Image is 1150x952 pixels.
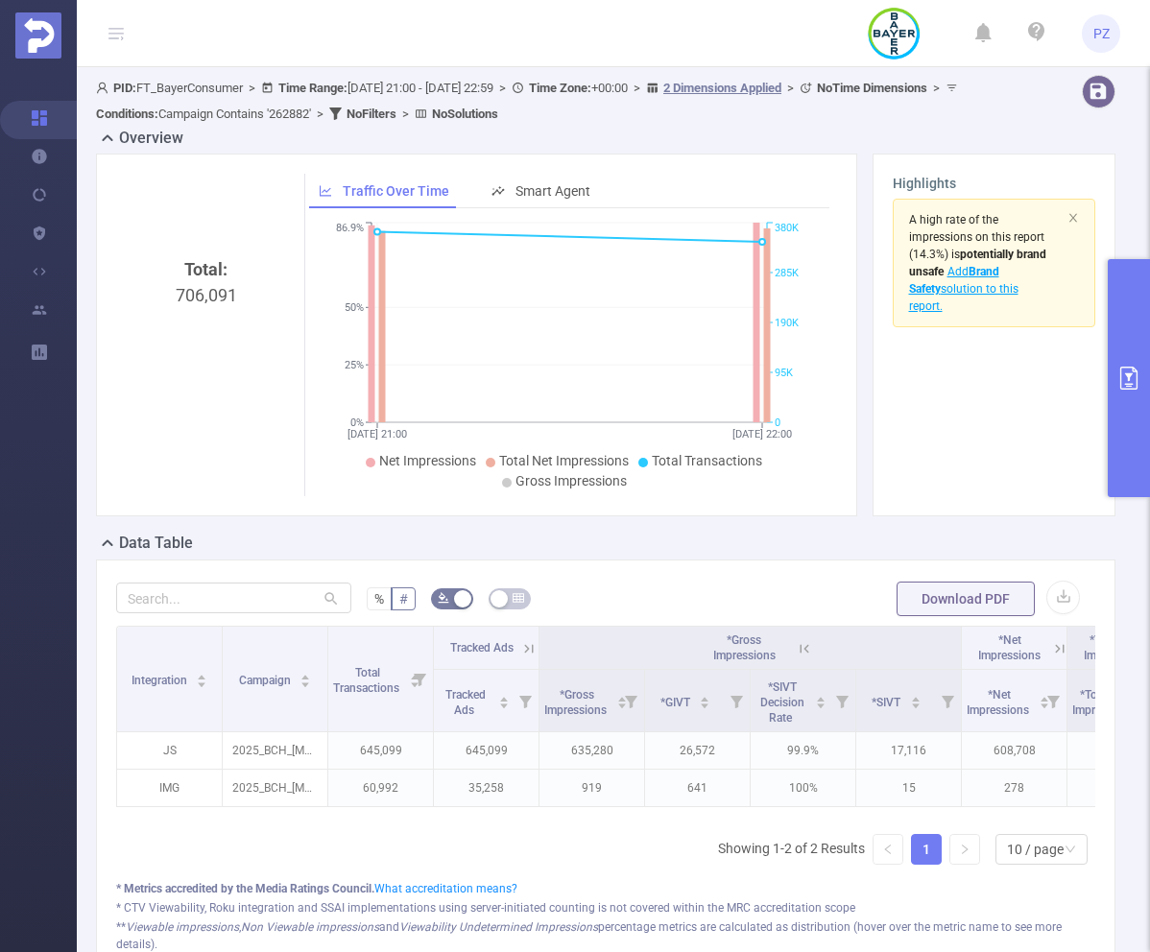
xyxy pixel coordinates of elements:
[775,223,799,235] tspan: 380K
[1067,207,1079,228] button: icon: close
[897,582,1035,616] button: Download PDF
[350,416,364,429] tspan: 0%
[374,591,384,607] span: %
[775,267,799,279] tspan: 285K
[197,672,207,678] i: icon: caret-up
[96,107,311,121] span: Campaign Contains '262882'
[116,899,1095,916] div: * CTV Viewability, Roku integration and SSAI implementations using server-initiated counting is n...
[328,770,433,806] p: 60,992
[909,248,1046,278] b: potentially brand unsafe
[909,213,1044,244] span: A high rate of the impressions on this report
[781,81,800,95] span: >
[124,256,289,579] div: 706,091
[434,770,539,806] p: 35,258
[723,670,750,731] i: Filter menu
[116,583,351,613] input: Search...
[116,882,374,895] b: * Metrics accredited by the Media Ratings Council.
[911,834,942,865] li: 1
[119,127,183,150] h2: Overview
[347,428,407,440] tspan: [DATE] 21:00
[117,770,222,806] p: IMG
[319,184,332,198] i: icon: line-chart
[196,672,207,683] div: Sort
[493,81,512,95] span: >
[96,107,158,121] b: Conditions :
[959,844,970,855] i: icon: right
[910,694,921,700] i: icon: caret-up
[399,591,408,607] span: #
[345,301,364,314] tspan: 50%
[699,694,710,705] div: Sort
[663,81,781,95] u: 2 Dimensions Applied
[1065,844,1076,857] i: icon: down
[278,81,347,95] b: Time Range:
[817,81,927,95] b: No Time Dimensions
[450,641,514,654] span: Tracked Ads
[498,694,510,705] div: Sort
[978,633,1041,662] span: *Net Impressions
[299,672,311,683] div: Sort
[856,732,961,769] p: 17,116
[912,835,941,864] a: 1
[544,688,610,717] span: *Gross Impressions
[1039,694,1050,705] div: Sort
[751,732,855,769] p: 99.9%
[1084,633,1146,662] span: *Total Net Impressions
[775,317,799,329] tspan: 190K
[645,732,750,769] p: 26,572
[223,732,327,769] p: 2025_BCH_[MEDICAL_DATA] [262882]
[872,696,903,709] span: *SIVT
[927,81,946,95] span: >
[113,81,136,95] b: PID:
[311,107,329,121] span: >
[962,732,1066,769] p: 608,708
[243,81,261,95] span: >
[893,174,1096,194] h3: Highlights
[700,694,710,700] i: icon: caret-up
[515,473,627,488] span: Gross Impressions
[718,834,865,865] li: Showing 1-2 of 2 Results
[438,592,449,604] i: icon: bg-colors
[539,770,644,806] p: 919
[399,920,598,934] i: Viewability Undetermined Impressions
[241,920,379,934] i: Non Viewable impressions
[15,12,61,59] img: Protected Media
[499,701,510,706] i: icon: caret-down
[333,666,402,695] span: Total Transactions
[909,265,1018,313] span: Add solution to this report.
[445,688,486,717] span: Tracked Ads
[328,732,433,769] p: 645,099
[909,248,1046,278] span: is
[775,367,793,379] tspan: 95K
[539,732,644,769] p: 635,280
[816,694,827,700] i: icon: caret-up
[432,107,498,121] b: No Solutions
[197,679,207,685] i: icon: caret-down
[223,770,327,806] p: 2025_BCH_[MEDICAL_DATA] [262882]
[300,672,311,678] i: icon: caret-up
[117,732,222,769] p: JS
[856,770,961,806] p: 15
[515,183,590,199] span: Smart Agent
[336,223,364,235] tspan: 86.9%
[119,532,193,555] h2: Data Table
[96,82,113,94] i: icon: user
[828,670,855,731] i: Filter menu
[184,259,228,279] b: Total:
[934,670,961,731] i: Filter menu
[396,107,415,121] span: >
[815,694,827,705] div: Sort
[374,882,517,895] a: What accreditation means?
[873,834,903,865] li: Previous Page
[499,694,510,700] i: icon: caret-up
[512,670,539,731] i: Filter menu
[949,834,980,865] li: Next Page
[434,732,539,769] p: 645,099
[347,107,396,121] b: No Filters
[239,674,294,687] span: Campaign
[760,680,804,725] span: *SIVT Decision Rate
[300,679,311,685] i: icon: caret-down
[499,453,629,468] span: Total Net Impressions
[345,359,364,371] tspan: 25%
[406,627,433,731] i: Filter menu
